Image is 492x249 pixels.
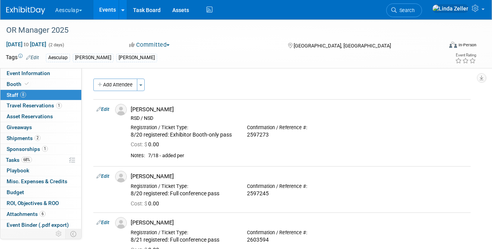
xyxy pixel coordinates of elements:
[25,82,29,86] i: Booth reservation complete
[247,190,352,197] div: 2597245
[0,209,81,219] a: Attachments6
[42,146,48,152] span: 1
[131,237,235,244] div: 8/21 registered: Full conference pass
[0,90,81,100] a: Staff8
[131,153,145,159] div: Notes:
[26,55,39,60] a: Edit
[66,229,82,239] td: Toggle Event Tabs
[0,155,81,165] a: Tasks68%
[7,124,32,130] span: Giveaways
[115,104,127,116] img: Associate-Profile-5.png
[0,176,81,187] a: Misc. Expenses & Credits
[115,171,127,182] img: Associate-Profile-5.png
[131,115,467,121] div: RSD / NSD
[40,211,46,217] span: 6
[131,230,235,236] div: Registration / Ticket Type:
[56,103,62,109] span: 1
[23,41,30,47] span: to
[397,7,415,13] span: Search
[386,4,422,17] a: Search
[247,230,352,236] div: Confirmation / Reference #:
[148,153,467,159] div: 7/18 - added per
[0,133,81,144] a: Shipments2
[131,106,467,113] div: [PERSON_NAME]
[116,54,157,62] div: [PERSON_NAME]
[48,42,64,47] span: (2 days)
[7,135,40,141] span: Shipments
[131,219,467,226] div: [PERSON_NAME]
[35,135,40,141] span: 2
[7,178,67,184] span: Misc. Expenses & Credits
[432,4,469,13] img: Linda Zeller
[96,174,109,179] a: Edit
[131,124,235,131] div: Registration / Ticket Type:
[0,187,81,198] a: Budget
[7,200,59,206] span: ROI, Objectives & ROO
[52,229,66,239] td: Personalize Event Tab Strip
[0,100,81,111] a: Travel Reservations1
[131,173,467,180] div: [PERSON_NAME]
[131,200,148,207] span: Cost: $
[7,113,53,119] span: Asset Reservations
[7,211,46,217] span: Attachments
[131,200,162,207] span: 0.00
[73,54,114,62] div: [PERSON_NAME]
[20,92,26,98] span: 8
[131,132,235,139] div: 8/20 registered: Exhibitor Booth-only pass
[93,79,137,91] button: Add Attendee
[0,165,81,176] a: Playbook
[7,92,26,98] span: Staff
[455,53,476,57] div: Event Rating
[0,68,81,79] a: Event Information
[7,81,30,87] span: Booth
[6,157,32,163] span: Tasks
[131,141,148,147] span: Cost: $
[7,70,50,76] span: Event Information
[408,40,476,52] div: Event Format
[6,53,39,62] td: Tags
[0,79,81,89] a: Booth
[0,220,81,230] a: Event Binder (.pdf export)
[247,237,352,244] div: 2603594
[7,222,69,228] span: Event Binder (.pdf export)
[96,220,109,225] a: Edit
[449,42,457,48] img: Format-Inperson.png
[126,41,173,49] button: Committed
[131,183,235,189] div: Registration / Ticket Type:
[458,42,476,48] div: In-Person
[96,107,109,112] a: Edit
[0,144,81,154] a: Sponsorships1
[6,7,45,14] img: ExhibitDay
[247,124,352,131] div: Confirmation / Reference #:
[294,43,391,49] span: [GEOGRAPHIC_DATA], [GEOGRAPHIC_DATA]
[7,102,62,109] span: Travel Reservations
[0,111,81,122] a: Asset Reservations
[7,189,24,195] span: Budget
[115,217,127,229] img: Associate-Profile-5.png
[247,183,352,189] div: Confirmation / Reference #:
[4,23,436,37] div: OR Manager 2025
[7,167,29,174] span: Playbook
[131,190,235,197] div: 8/20 registered: Full conference pass
[21,157,32,163] span: 68%
[0,122,81,133] a: Giveaways
[7,146,48,152] span: Sponsorships
[46,54,70,62] div: Aesculap
[247,132,352,139] div: 2597273
[6,41,47,48] span: [DATE] [DATE]
[131,141,162,147] span: 0.00
[0,198,81,209] a: ROI, Objectives & ROO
